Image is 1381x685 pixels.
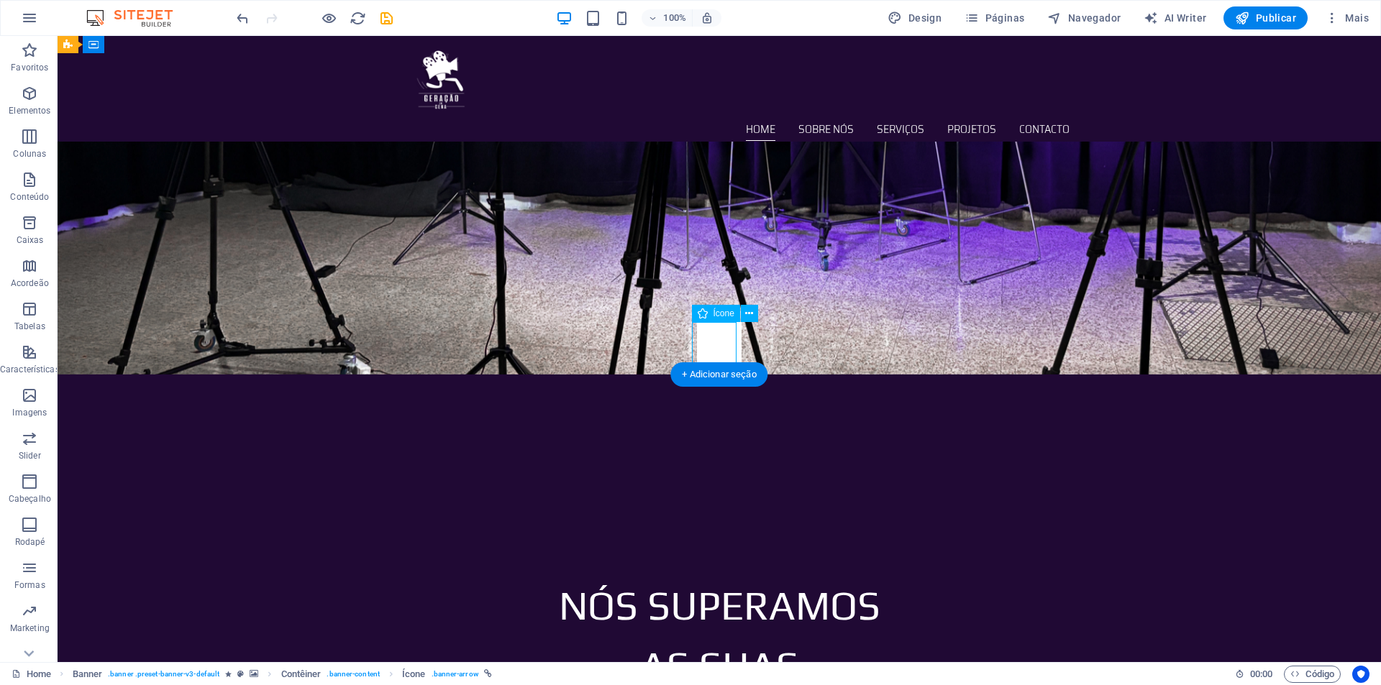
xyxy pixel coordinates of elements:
span: 00 00 [1250,666,1272,683]
p: Imagens [12,407,47,418]
button: Páginas [959,6,1030,29]
div: + Adicionar seção [670,362,767,387]
p: Conteúdo [10,191,49,203]
span: Páginas [965,11,1024,25]
p: Elementos [9,105,50,116]
button: Navegador [1042,6,1126,29]
a: Clique para cancelar a seleção. Clique duas vezes para abrir as Páginas [12,666,51,683]
span: Publicar [1235,11,1296,25]
span: Código [1290,666,1334,683]
div: Design (Ctrl+Alt+Y) [882,6,947,29]
i: Desfazer: Editar título (Ctrl+Z) [234,10,251,27]
button: reload [349,9,366,27]
span: Design [888,11,942,25]
i: Ao redimensionar, ajusta automaticamente o nível de zoom para caber no dispositivo escolhido. [701,12,714,24]
p: Slider [19,450,41,461]
span: . banner-content [327,666,379,683]
p: Acordeão [11,277,49,289]
img: Editor Logo [83,9,191,27]
span: Clique para selecionar. Clique duas vezes para editar [281,666,322,683]
p: Colunas [13,148,46,160]
p: Formas [14,579,45,591]
nav: breadcrumb [73,666,492,683]
span: AI Writer [1144,11,1206,25]
i: Este elemento contém um plano de fundo [250,670,258,678]
span: . banner .preset-banner-v3-default [108,666,219,683]
i: Recarregar página [350,10,366,27]
span: : [1260,668,1262,679]
i: Este elemento é uma predefinição personalizável [237,670,244,678]
h6: Tempo de sessão [1235,666,1273,683]
span: . banner-arrow [432,666,478,683]
button: Publicar [1223,6,1308,29]
button: Mais [1319,6,1375,29]
button: 100% [642,9,693,27]
button: Usercentrics [1352,666,1369,683]
button: AI Writer [1138,6,1212,29]
p: Marketing [10,622,50,634]
p: Rodapé [15,536,45,548]
span: Ícone [714,309,734,318]
span: Clique para selecionar. Clique duas vezes para editar [73,666,103,683]
p: Caixas [17,234,44,246]
button: undo [234,9,251,27]
button: Clique aqui para sair do modo de visualização e continuar editando [320,9,337,27]
i: Este elemento está vinculado [484,670,492,678]
span: Clique para selecionar. Clique duas vezes para editar [402,666,425,683]
i: O elemento contém uma animação [225,670,232,678]
p: Tabelas [14,321,45,332]
span: Navegador [1047,11,1121,25]
p: Cabeçalho [9,493,51,505]
button: Design [882,6,947,29]
button: save [378,9,395,27]
span: Mais [1325,11,1369,25]
button: Código [1284,666,1341,683]
p: Favoritos [11,62,48,73]
h6: 100% [663,9,686,27]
